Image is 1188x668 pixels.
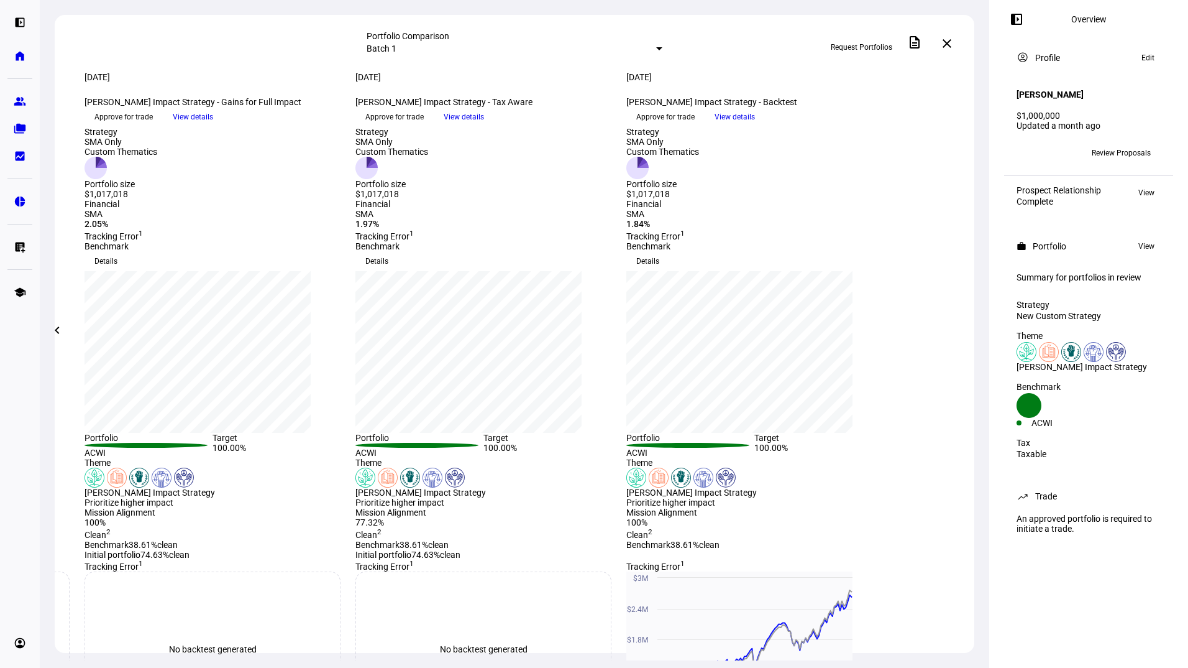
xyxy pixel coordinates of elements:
button: View details [163,108,223,126]
span: Benchmark [355,540,400,550]
text: $2.4M [627,605,648,614]
span: Tracking Error [355,562,414,572]
div: 1.84% [626,219,882,229]
mat-icon: account_circle [1017,51,1029,63]
div: [DATE] [626,72,882,82]
div: 1.97% [355,219,611,229]
div: Benchmark [1017,382,1161,392]
img: climateChange.colored.svg [1017,342,1036,362]
img: racialJustice.colored.svg [129,468,149,488]
div: Mission Alignment [85,508,340,517]
div: [PERSON_NAME] Impact Strategy - Tax Aware [355,97,611,107]
div: Summary for portfolios in review [1017,272,1161,282]
button: Details [85,251,127,271]
div: 100.00% [212,443,340,458]
text: $1.8M [627,636,648,644]
div: Theme [1017,331,1161,341]
img: racialJustice.colored.svg [1061,342,1081,362]
div: Portfolio size [85,179,157,189]
div: Tax [1017,438,1161,448]
div: Financial [85,199,340,209]
img: education.colored.svg [378,468,398,488]
div: Theme [85,458,340,468]
span: Details [636,251,659,271]
div: Strategy [85,127,157,137]
div: Theme [626,458,882,468]
img: humanRights.colored.svg [445,468,465,488]
span: View details [715,108,755,126]
a: View details [434,111,494,121]
div: 100% [626,517,882,527]
eth-mat-symbol: bid_landscape [14,150,26,162]
sup: 2 [648,527,652,536]
div: ACWI [626,448,754,458]
eth-panel-overview-card-header: Trade [1017,489,1161,504]
div: SMA Only [626,137,699,147]
a: View details [163,111,223,121]
div: An approved portfolio is required to initiate a trade. [1009,509,1168,539]
img: education.colored.svg [1039,342,1059,362]
span: Clean [355,530,382,540]
button: View details [434,108,494,126]
button: Review Proposals [1082,143,1161,163]
div: Updated a month ago [1017,121,1161,131]
span: Clean [85,530,111,540]
div: Prioritize higher impact [85,498,340,508]
div: Portfolio [355,433,483,443]
div: Target [754,433,882,443]
div: chart, 1 series [626,271,852,433]
a: bid_landscape [7,144,32,169]
span: Tracking Error [626,562,685,572]
span: Benchmark [626,540,670,550]
button: View [1132,185,1161,200]
div: Financial [355,199,611,209]
div: Custom Thematics [85,147,157,157]
img: climateChange.colored.svg [355,468,375,488]
img: democracy.colored.svg [423,468,442,488]
div: Portfolio [1033,241,1066,251]
img: humanRights.colored.svg [174,468,194,488]
eth-mat-symbol: folder_copy [14,123,26,135]
sup: 2 [377,527,382,536]
span: Request Portfolios [831,37,892,57]
eth-mat-symbol: school [14,286,26,299]
div: [PERSON_NAME] Impact Strategy [355,488,611,498]
div: ACWI [355,448,483,458]
img: democracy.colored.svg [693,468,713,488]
div: Portfolio Comparison [367,31,663,41]
sup: 1 [680,229,685,238]
span: Tracking Error [355,231,414,241]
div: 100.00% [754,443,882,458]
span: View details [173,108,213,126]
span: Details [365,251,388,271]
span: Initial portfolio [355,550,411,560]
div: Portfolio size [626,179,699,189]
img: democracy.colored.svg [1084,342,1103,362]
span: Approve for trade [636,107,695,127]
button: Details [626,251,669,271]
span: Edit [1141,50,1154,65]
span: View details [444,108,484,126]
span: View [1138,239,1154,254]
button: View [1132,239,1161,254]
div: Prioritize higher impact [626,498,882,508]
sup: 1 [680,560,685,568]
div: Target [483,433,611,443]
span: 74.63% clean [140,550,190,560]
span: Review Proposals [1092,143,1151,163]
div: New Custom Strategy [1017,311,1161,321]
div: Custom Thematics [626,147,699,157]
mat-icon: chevron_left [50,323,65,338]
h4: [PERSON_NAME] [1017,90,1084,100]
div: Strategy [626,127,699,137]
img: racialJustice.colored.svg [400,468,420,488]
img: racialJustice.colored.svg [671,468,691,488]
div: Taxable [1017,449,1161,459]
div: $1,017,018 [85,189,157,199]
mat-icon: close [939,36,954,51]
eth-mat-symbol: pie_chart [14,195,26,208]
span: Details [94,251,117,271]
span: Clean [626,530,652,540]
div: Profile [1035,53,1060,63]
button: Approve for trade [85,107,163,127]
